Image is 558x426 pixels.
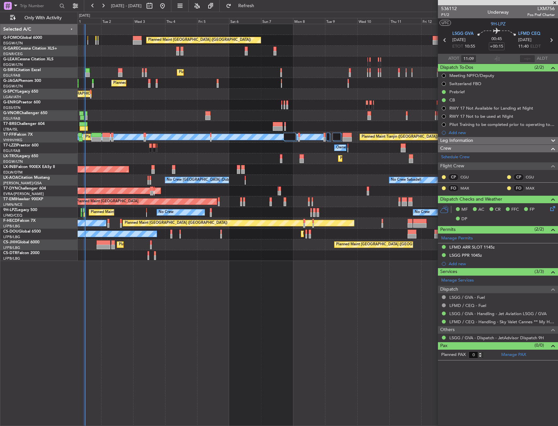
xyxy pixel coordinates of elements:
a: LTBA/ISL [3,127,18,132]
div: LFMD ARR SLOT 1145z [449,244,495,250]
span: 9H-LPZ [3,208,16,212]
a: EGGW/LTN [3,84,23,89]
button: UTC [440,20,451,26]
span: Services [440,268,457,276]
div: Wed 10 [357,18,389,24]
a: LSGG / GVA - Dispatch - JetAdvisor Dispatch 9H [449,335,544,341]
a: LFPB/LBG [3,224,20,229]
a: LX-AOACitation Mustang [3,176,50,180]
div: Planned Maint Tianjin ([GEOGRAPHIC_DATA]) [362,132,438,142]
div: Prebrief [449,89,465,95]
a: [PERSON_NAME]/QSA [3,181,42,186]
span: LXM756 [527,5,555,12]
span: G-JAGA [3,79,18,83]
a: EGLF/FAB [3,148,20,153]
a: CS-DTRFalcon 2000 [3,251,39,255]
span: (2/2) [535,226,544,233]
a: EGNR/CEG [3,52,23,56]
a: CS-DOUGlobal 6500 [3,230,41,234]
span: [DATE] [518,37,532,43]
span: G-SIRS [3,68,16,72]
span: CS-DOU [3,230,19,234]
span: Pax [440,342,447,350]
span: ELDT [530,43,541,50]
a: 9H-LPZLegacy 500 [3,208,37,212]
div: Planned Maint Nice ([GEOGRAPHIC_DATA]) [91,207,163,217]
div: Planned Maint [GEOGRAPHIC_DATA] ([GEOGRAPHIC_DATA]) [113,78,216,88]
div: No Crew [159,207,174,217]
a: EGGW/LTN [3,62,23,67]
a: T7-DYNChallenger 604 [3,187,46,190]
a: LSGG / GVA - Handling - Jet Aviation LSGG / GVA [449,311,547,316]
div: FO [513,185,524,192]
span: Leg Information [440,137,473,145]
div: Underway [488,9,509,16]
span: 536112 [441,5,457,12]
a: G-JAGAPhenom 300 [3,79,41,83]
a: EGLF/FAB [3,116,20,121]
span: P1/2 [441,12,457,18]
div: Mon 8 [293,18,325,24]
div: Switzerland FBO [449,81,481,86]
div: Planned Maint [GEOGRAPHIC_DATA] ([GEOGRAPHIC_DATA]) [303,229,406,239]
span: Dispatch [440,286,458,293]
div: Planned Maint [GEOGRAPHIC_DATA] [76,197,138,206]
a: LX-TROLegacy 650 [3,154,38,158]
span: [DATE] [452,37,466,43]
a: T7-BREChallenger 604 [3,122,45,126]
span: Others [440,326,455,334]
a: T7-LZZIPraetor 600 [3,144,39,147]
span: G-ENRG [3,100,19,104]
span: 00:45 [491,36,502,42]
button: Refresh [223,1,262,11]
span: Dispatch To-Dos [440,64,473,71]
div: Wed 3 [133,18,165,24]
div: Owner [336,143,347,153]
a: MAX [460,185,475,191]
div: RWY 17 Not Available for Landing at Night [449,105,533,111]
a: LFMD / CEQ - Fuel [449,303,486,308]
div: Add new [449,130,555,135]
div: No Crew [GEOGRAPHIC_DATA] (Dublin Intl) [167,175,240,185]
a: CGU [460,174,475,180]
a: Manage Services [441,277,474,284]
div: Meeting NPFO/Deputy [449,73,494,78]
a: G-ENRGPraetor 600 [3,100,40,104]
span: T7-EMI [3,197,16,201]
span: Only With Activity [17,16,69,20]
a: F-HECDFalcon 7X [3,219,36,223]
span: G-VNOR [3,111,19,115]
a: LFMN/NCE [3,202,23,207]
a: LFMD/CEQ [3,213,22,218]
div: Tue 9 [325,18,357,24]
span: 9H-LPZ [491,21,505,27]
span: LSGG GVA [452,31,473,37]
span: LX-TRO [3,154,17,158]
a: G-VNORChallenger 650 [3,111,47,115]
span: Flight Crew [440,162,464,170]
div: Planned Maint [GEOGRAPHIC_DATA] ([GEOGRAPHIC_DATA]) [179,68,282,77]
div: No Crew [415,207,430,217]
a: LGAV/ATH [3,95,21,99]
a: LFPB/LBG [3,245,20,250]
div: Planned Maint [GEOGRAPHIC_DATA] ([GEOGRAPHIC_DATA] Intl) [85,132,194,142]
span: AC [478,206,484,213]
span: T7-DYN [3,187,18,190]
a: CS-JHHGlobal 6000 [3,240,39,244]
div: CB [449,97,455,103]
a: VHHH/HKG [3,138,23,143]
span: 11:40 [518,43,529,50]
a: LFPB/LBG [3,235,20,239]
a: Manage PAX [501,352,526,358]
div: Fri 5 [197,18,229,24]
a: G-SIRSCitation Excel [3,68,41,72]
a: EGSS/STN [3,105,21,110]
div: Planned Maint Dusseldorf [340,154,383,163]
a: T7-EMIHawker 900XP [3,197,43,201]
span: G-LEAX [3,57,17,61]
a: LX-INBFalcon 900EX EASy II [3,165,55,169]
span: LFMD CEQ [518,31,540,37]
input: Trip Number [20,1,57,11]
input: --:-- [519,55,535,63]
div: Planned Maint [GEOGRAPHIC_DATA] ([GEOGRAPHIC_DATA]) [148,35,251,45]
